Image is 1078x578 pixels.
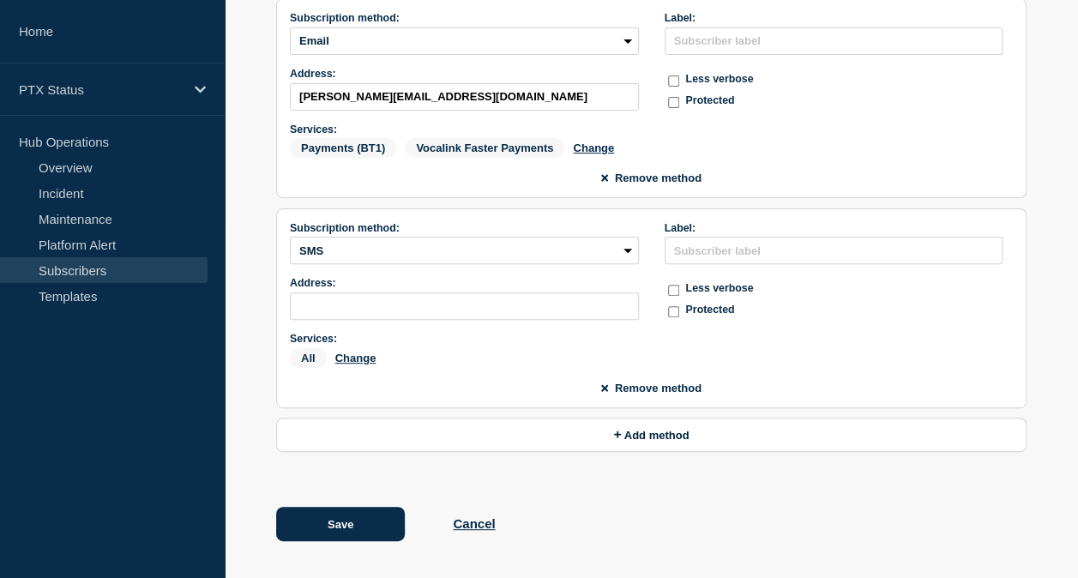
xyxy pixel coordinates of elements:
span: All [290,348,327,368]
label: Address: [290,68,639,80]
button: Save [276,507,405,541]
input: Subscriber label [665,237,1003,264]
input: Subscriber label [665,27,1003,55]
input: less verbose checkbox [668,285,679,296]
input: protected checkbox [668,97,679,108]
input: less verbose checkbox [668,75,679,87]
button: Cancel [453,516,495,531]
span: Remove method [615,382,702,394]
label: Protected [685,94,734,107]
label: Less verbose [685,73,753,86]
span: Payments (BT1) [290,138,396,158]
label: Less verbose [685,282,753,295]
input: protected checkbox [668,306,679,317]
label: Services: [290,123,639,135]
input: subscription-address [290,83,639,111]
p: PTX Status [19,82,184,97]
button: Change [573,141,614,154]
button: Add method [276,418,1027,452]
span: Vocalink Faster Payments [405,138,564,158]
label: Services: [290,333,639,345]
label: Label: [665,222,1003,234]
label: Subscription method: [290,12,639,24]
button: Change [335,352,376,364]
label: Protected [685,304,734,316]
span: Remove method [615,172,702,184]
label: Subscription method: [290,222,639,234]
label: Label: [665,12,1003,24]
input: subscription-address [290,292,639,320]
label: Address: [290,277,639,289]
